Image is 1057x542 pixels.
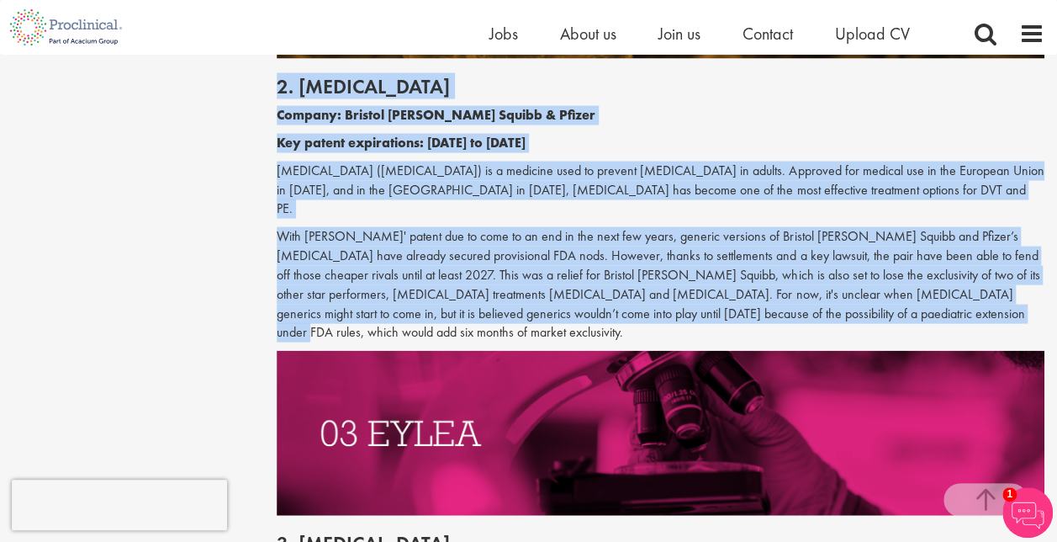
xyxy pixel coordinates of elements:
a: Jobs [489,23,518,45]
a: About us [560,23,616,45]
a: Contact [743,23,793,45]
h2: 2. [MEDICAL_DATA] [277,76,1044,98]
img: Chatbot [1002,487,1053,538]
b: Key patent expirations: [DATE] to [DATE] [277,134,526,151]
span: 1 [1002,487,1017,502]
a: Upload CV [835,23,910,45]
p: [MEDICAL_DATA] ([MEDICAL_DATA]) is a medicine used to prevent [MEDICAL_DATA] in adults. Approved ... [277,162,1044,220]
p: With [PERSON_NAME]' patent due to come to an end in the next few years, generic versions of Brist... [277,227,1044,343]
b: Company: Bristol [PERSON_NAME] Squibb & Pfizer [277,106,595,124]
iframe: reCAPTCHA [12,480,227,530]
img: Drugs with patents due to expire Eylea [277,351,1044,515]
a: Join us [658,23,700,45]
